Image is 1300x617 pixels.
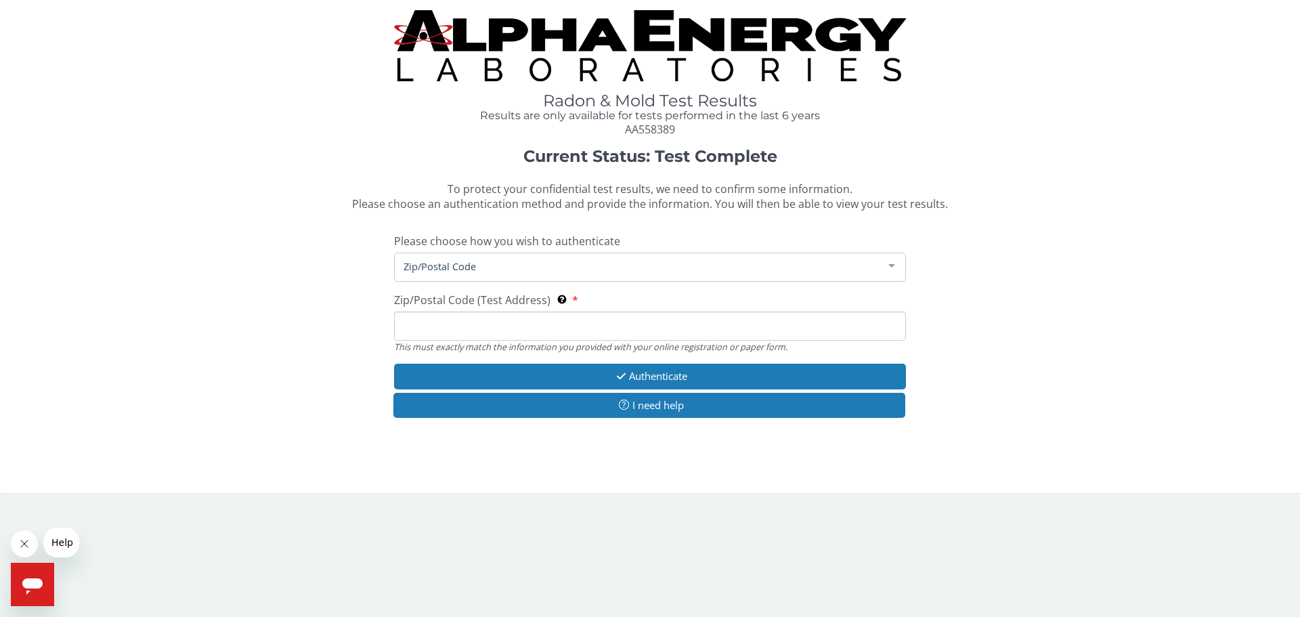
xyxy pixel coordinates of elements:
[393,393,905,418] button: I need help
[625,122,675,137] span: AA558389
[394,234,620,249] span: Please choose how you wish to authenticate
[394,364,906,389] button: Authenticate
[11,563,54,606] iframe: Button to launch messaging window
[394,293,550,307] span: Zip/Postal Code (Test Address)
[11,530,38,557] iframe: Close message
[394,110,906,122] h4: Results are only available for tests performed in the last 6 years
[394,341,906,353] div: This must exactly match the information you provided with your online registration or paper form.
[400,259,878,274] span: Zip/Postal Code
[352,182,948,212] span: To protect your confidential test results, we need to confirm some information. Please choose an ...
[394,10,906,81] img: TightCrop.jpg
[523,146,777,166] strong: Current Status: Test Complete
[394,92,906,110] h1: Radon & Mold Test Results
[43,528,79,557] iframe: Message from company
